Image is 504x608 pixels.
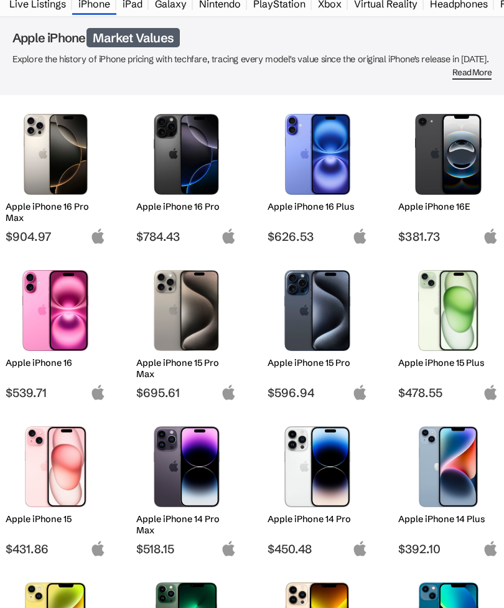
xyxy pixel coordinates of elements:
h2: Apple iPhone 14 Plus [398,513,498,525]
span: $478.55 [398,385,498,400]
h2: Apple iPhone 16E [398,201,498,212]
span: $392.10 [398,541,498,556]
span: $596.94 [268,385,368,400]
img: apple-logo [483,541,498,556]
h2: Apple iPhone 16 [6,357,106,368]
span: $626.53 [268,229,368,244]
a: iPhone 16 Plus Apple iPhone 16 Plus $626.53 apple-logo [262,108,373,244]
img: iPhone 16 [15,270,96,351]
h2: Apple iPhone 14 Pro [268,513,368,525]
img: iPhone 15 Pro Max [146,270,227,351]
a: iPhone 15 Pro Max Apple iPhone 15 Pro Max $695.61 apple-logo [131,264,243,400]
span: $539.71 [6,385,106,400]
h2: Apple iPhone 15 Plus [398,357,498,368]
img: iPhone 16E [408,114,489,195]
img: iPhone 14 Plus [408,426,489,507]
h2: Apple iPhone 16 Pro Max [6,201,106,223]
img: apple-logo [221,541,236,556]
h2: Apple iPhone 16 Plus [268,201,368,212]
span: $695.61 [136,385,236,400]
img: iPhone 15 [15,426,96,507]
span: $381.73 [398,229,498,244]
a: iPhone 16 Pro Apple iPhone 16 Pro $784.43 apple-logo [131,108,243,244]
img: iPhone 14 Pro Max [146,426,227,507]
img: iPhone 15 Plus [408,270,489,351]
span: Read More [452,67,492,80]
img: iPhone 14 Pro [277,426,358,507]
span: Market Values [86,28,180,47]
a: iPhone 14 Pro Apple iPhone 14 Pro $450.48 apple-logo [262,420,373,556]
div: Read More [12,67,492,78]
h2: Apple iPhone 15 [6,513,106,525]
img: apple-logo [221,385,236,400]
a: iPhone 14 Pro Max Apple iPhone 14 Pro Max $518.15 apple-logo [131,420,243,556]
span: $450.48 [268,541,368,556]
img: apple-logo [90,541,106,556]
img: apple-logo [90,385,106,400]
img: apple-logo [352,385,368,400]
span: $518.15 [136,541,236,556]
img: apple-logo [483,385,498,400]
p: Explore the history of iPhone pricing with techfare, tracing every model's value since the origin... [12,52,492,67]
a: iPhone 15 Pro Apple iPhone 15 Pro $596.94 apple-logo [262,264,373,400]
img: iPhone 16 Pro [146,114,227,195]
img: apple-logo [352,541,368,556]
h1: Apple iPhone [12,30,492,45]
img: apple-logo [90,228,106,244]
img: iPhone 16 Plus [277,114,358,195]
img: apple-logo [352,228,368,244]
span: $784.43 [136,229,236,244]
img: iPhone 16 Pro Max [15,114,96,195]
span: $431.86 [6,541,106,556]
h2: Apple iPhone 14 Pro Max [136,513,236,536]
h2: Apple iPhone 16 Pro [136,201,236,212]
h2: Apple iPhone 15 Pro Max [136,357,236,380]
h2: Apple iPhone 15 Pro [268,357,368,368]
span: $904.97 [6,229,106,244]
img: iPhone 15 Pro [277,270,358,351]
img: apple-logo [483,228,498,244]
img: apple-logo [221,228,236,244]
